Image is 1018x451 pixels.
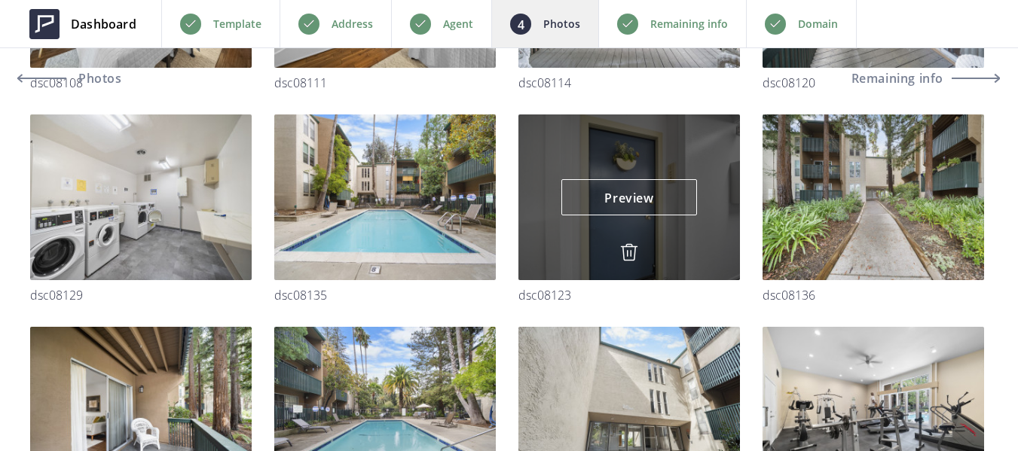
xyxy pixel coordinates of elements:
p: Remaining info [650,15,728,33]
a: Photos [18,60,154,96]
a: Preview [561,179,697,215]
button: Remaining info [851,60,1000,96]
span: Photos [75,72,122,84]
p: Photos [543,15,580,33]
p: Address [332,15,373,33]
a: Dashboard [18,2,148,47]
p: Agent [443,15,473,33]
img: delete [620,243,638,261]
p: Template [213,15,261,33]
span: Dashboard [71,15,136,33]
p: Domain [798,15,838,33]
span: Remaining info [851,72,943,84]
